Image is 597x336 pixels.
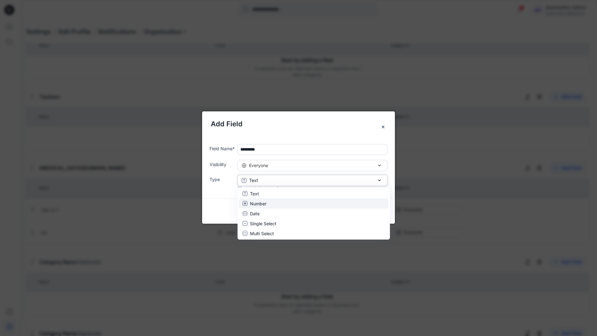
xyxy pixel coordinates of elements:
[249,177,258,184] p: Text
[250,200,266,207] p: Number
[211,119,386,129] h5: Add Field
[210,161,235,168] label: Visibility
[250,220,276,226] p: Single Select
[210,176,235,183] label: Type
[250,230,274,236] p: Multi Select
[210,145,235,152] label: Field Name
[249,162,268,169] span: Everyone
[238,175,387,186] button: Text
[238,160,387,171] button: Everyone
[250,210,260,217] p: Date
[250,190,259,197] p: Text
[238,185,387,191] div: Allows entering any value
[377,121,389,133] button: Close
